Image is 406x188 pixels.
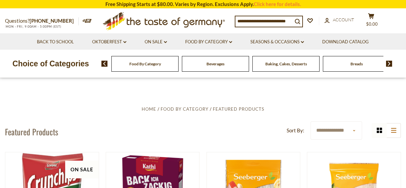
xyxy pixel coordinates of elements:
a: Oktoberfest [92,38,126,46]
a: Click here for details. [254,1,301,7]
span: MON - FRI, 9:00AM - 5:00PM (EST) [5,25,62,28]
a: On Sale [145,38,167,46]
img: next arrow [386,61,392,67]
a: Account [325,16,354,24]
a: Featured Products [213,106,264,112]
button: $0.00 [361,13,381,30]
a: [PHONE_NUMBER] [30,18,74,24]
h1: Featured Products [5,127,58,137]
a: Food By Category [161,106,208,112]
a: Beverages [206,61,224,66]
a: Home [142,106,156,112]
span: Account [333,17,354,22]
a: Food By Category [185,38,232,46]
a: Back to School [37,38,74,46]
a: Food By Category [129,61,161,66]
a: Download Catalog [322,38,369,46]
p: Questions? [5,17,79,25]
label: Sort By: [287,126,304,135]
img: previous arrow [101,61,108,67]
a: Breads [350,61,363,66]
span: $0.00 [366,21,378,27]
a: Seasons & Occasions [250,38,304,46]
a: Baking, Cakes, Desserts [265,61,307,66]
